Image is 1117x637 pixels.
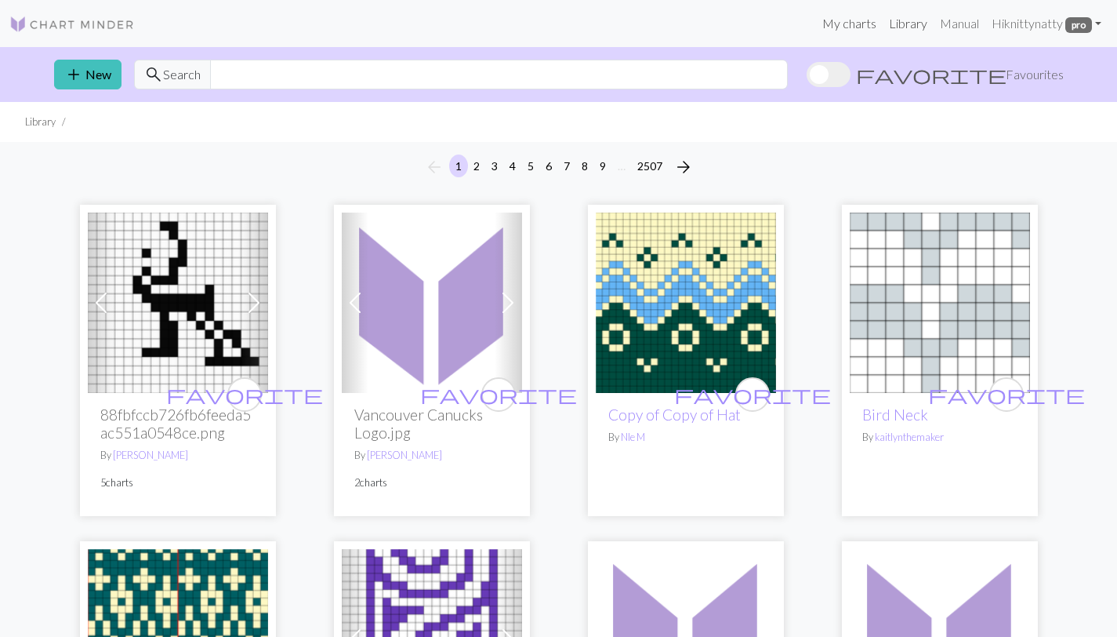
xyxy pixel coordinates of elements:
[420,379,577,410] i: favourite
[9,15,135,34] img: Logo
[816,8,883,39] a: My charts
[503,155,522,177] button: 4
[608,430,763,445] p: By
[64,64,83,86] span: add
[934,8,985,39] a: Manual
[354,475,510,490] p: 2 charts
[596,293,776,308] a: Hat
[608,406,741,424] a: Copy of Copy of Hat
[989,377,1024,412] button: favourite
[166,379,323,410] i: favourite
[674,382,831,406] span: favorite
[1065,17,1092,33] span: pro
[1006,65,1064,84] span: Favourites
[342,213,522,393] img: Vancouver Canucks Logo.jpg
[227,377,262,412] button: favourite
[856,64,1006,86] span: favorite
[928,382,1085,406] span: favorite
[674,156,693,178] span: arrow_forward
[593,155,612,177] button: 9
[807,60,1064,89] label: Show favourites
[354,406,510,442] h2: Vancouver Canucks Logo.jpg
[539,155,558,177] button: 6
[163,65,201,84] span: Search
[575,155,594,177] button: 8
[735,377,770,412] button: favourite
[668,155,699,180] button: Next
[166,382,323,406] span: favorite
[557,155,576,177] button: 7
[88,293,268,308] a: 88fbfccb726fb6feeda5ac551a0548ce.png
[928,379,1085,410] i: favourite
[354,448,510,463] p: By
[419,155,699,180] nav: Page navigation
[113,449,188,461] a: [PERSON_NAME]
[674,158,693,177] i: Next
[596,213,776,393] img: Hat
[467,155,486,177] button: 2
[850,213,1030,393] img: Bird Neck
[54,60,121,89] button: New
[862,406,928,424] a: Bird Neck
[100,475,256,490] p: 5 charts
[420,382,577,406] span: favorite
[631,155,669,177] button: 2507
[481,377,516,412] button: favourite
[100,448,256,463] p: By
[850,293,1030,308] a: Bird Neck
[485,155,504,177] button: 3
[100,406,256,442] h2: 88fbfccb726fb6feeda5ac551a0548ce.png
[862,430,1017,445] p: By
[449,155,468,177] button: 1
[883,8,934,39] a: Library
[25,115,56,129] li: Library
[621,431,645,443] a: Nle M
[144,64,163,86] span: search
[875,431,944,443] a: kaitlynthemaker
[985,8,1108,39] a: Hiknittynatty pro
[674,379,831,410] i: favourite
[88,213,268,393] img: 88fbfccb726fb6feeda5ac551a0548ce.png
[367,449,442,461] a: [PERSON_NAME]
[342,293,522,308] a: Vancouver Canucks Logo.jpg
[521,155,540,177] button: 5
